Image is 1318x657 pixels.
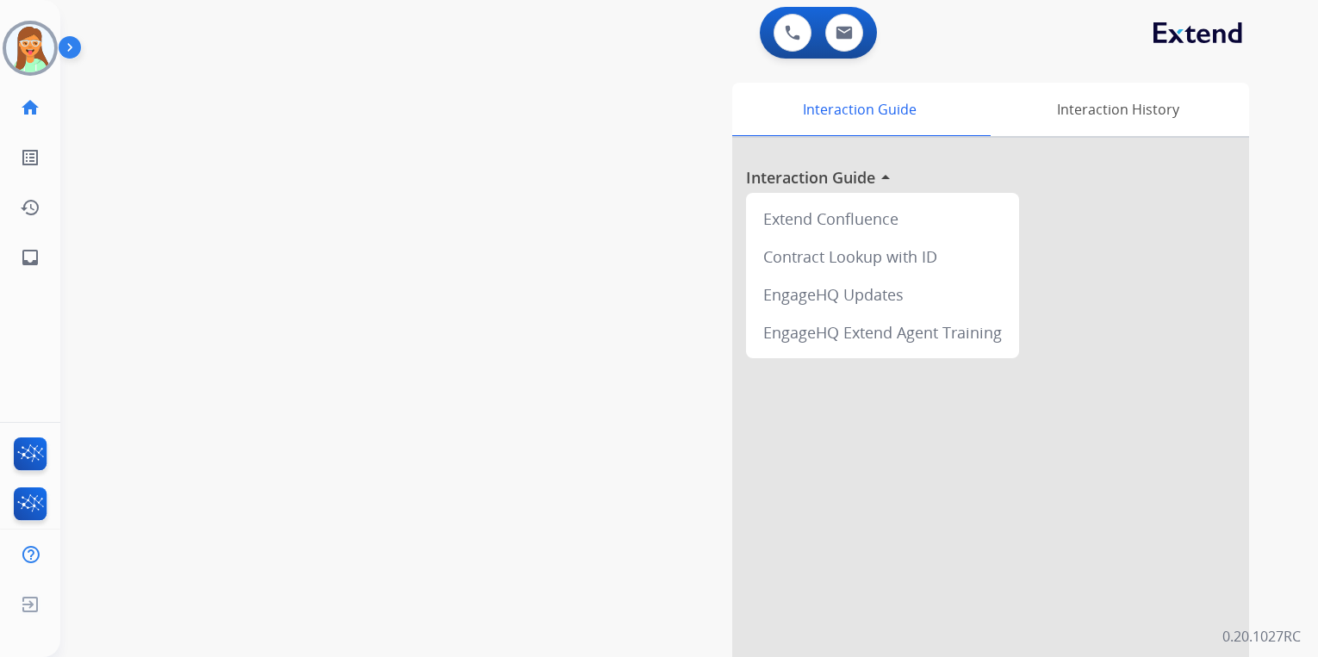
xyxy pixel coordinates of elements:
[986,83,1249,136] div: Interaction History
[6,24,54,72] img: avatar
[753,200,1012,238] div: Extend Confluence
[753,238,1012,276] div: Contract Lookup with ID
[20,147,40,168] mat-icon: list_alt
[20,97,40,118] mat-icon: home
[20,247,40,268] mat-icon: inbox
[20,197,40,218] mat-icon: history
[753,276,1012,313] div: EngageHQ Updates
[753,313,1012,351] div: EngageHQ Extend Agent Training
[732,83,986,136] div: Interaction Guide
[1222,626,1301,647] p: 0.20.1027RC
